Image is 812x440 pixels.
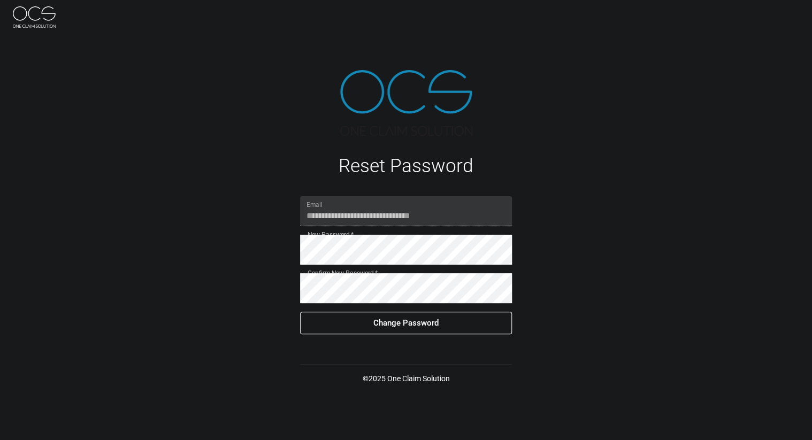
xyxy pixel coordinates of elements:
[300,312,512,334] button: Change Password
[13,6,56,28] img: ocs-logo-white-transparent.png
[300,155,512,177] h1: Reset Password
[340,70,472,136] img: ocs-logo-tra.png
[300,373,512,384] p: © 2025 One Claim Solution
[308,230,354,239] label: New Password
[307,200,323,209] label: Email
[308,268,378,277] label: Confirm New Password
